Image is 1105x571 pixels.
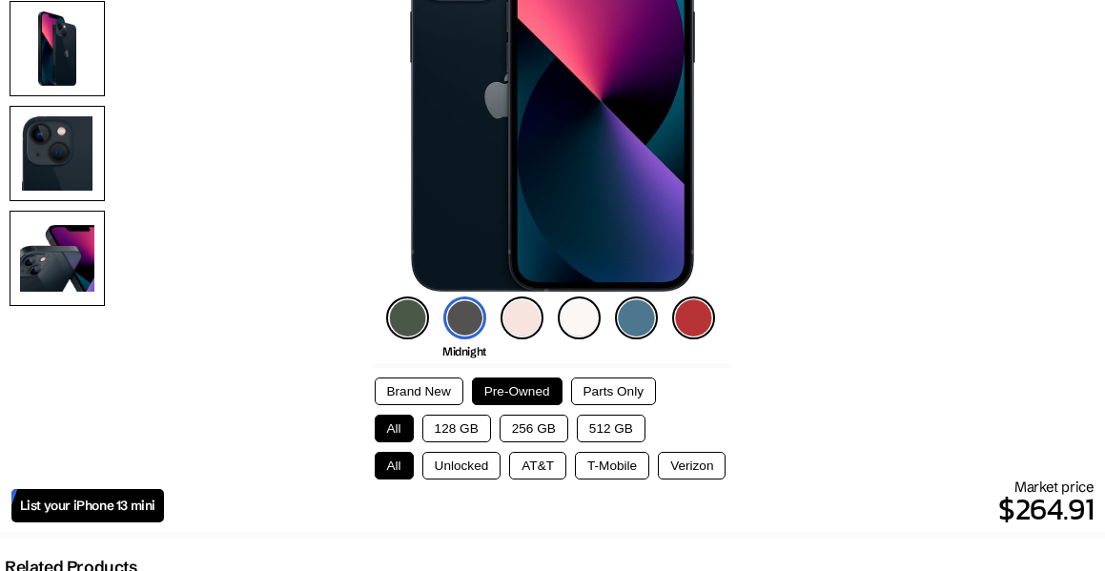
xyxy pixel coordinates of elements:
button: 256 GB [500,415,568,442]
p: $264.91 [164,486,1094,532]
img: starlight-icon [558,296,601,339]
button: T-Mobile [575,452,649,479]
button: All [375,452,414,479]
img: product-red-icon [672,296,715,339]
button: Verizon [658,452,726,479]
a: List your iPhone 13 mini [11,489,164,522]
img: Rear [10,1,105,96]
button: Brand New [375,377,463,405]
img: pink-icon [501,296,543,339]
span: Midnight [442,344,486,358]
button: Unlocked [422,452,501,479]
button: 128 GB [422,415,491,442]
img: green-icon [386,296,429,339]
button: Pre-Owned [472,377,563,405]
button: All [375,415,414,442]
div: Market price [164,478,1094,532]
img: All [10,211,105,306]
img: Camera [10,106,105,201]
img: blue-icon [615,296,658,339]
button: AT&T [509,452,566,479]
img: midnight-icon [443,296,486,339]
button: Parts Only [571,377,656,405]
span: List your iPhone 13 mini [20,498,155,514]
button: 512 GB [577,415,645,442]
